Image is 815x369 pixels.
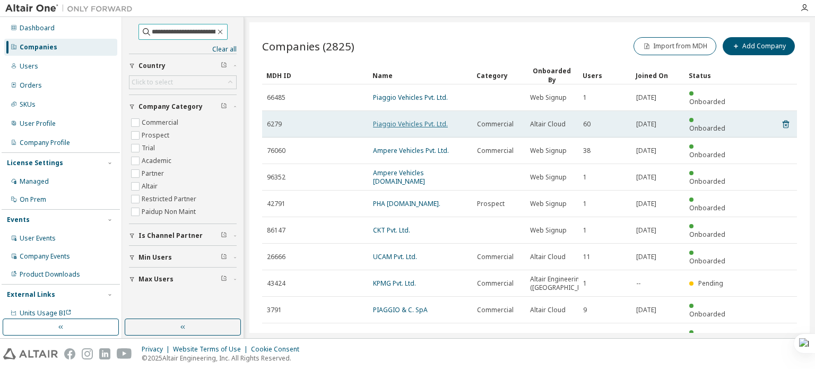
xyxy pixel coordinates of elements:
div: Companies [20,43,57,52]
span: Commercial [477,253,514,261]
img: facebook.svg [64,348,75,359]
span: 86147 [267,226,285,235]
span: Web Signup [530,173,567,182]
span: Commercial [477,120,514,128]
span: 6279 [267,120,282,128]
span: Web Signup [530,226,567,235]
label: Paidup Non Maint [142,205,198,218]
span: [DATE] [636,332,656,341]
span: 11 [583,253,591,261]
div: Company Profile [20,139,70,147]
button: Is Channel Partner [129,224,237,247]
span: 1 [583,279,587,288]
span: Web Signup [530,93,567,102]
div: Privacy [142,345,173,354]
span: Commercial [477,279,514,288]
label: Prospect [142,129,171,142]
span: Pending [698,279,723,288]
span: Onboarded [689,177,725,186]
span: 119460 [267,332,289,341]
span: Units Usage BI [20,308,72,317]
label: Restricted Partner [142,193,198,205]
span: Web Signup [530,332,567,341]
span: Max Users [138,275,174,284]
span: 43424 [267,279,285,288]
span: [DATE] [636,173,656,182]
span: Company Category [138,102,203,111]
a: Metso pvt. ltd. [373,332,417,341]
span: Altair Cloud [530,253,566,261]
span: Onboarded [689,124,725,133]
a: Piaggio Vehicles Pvt. Ltd. [373,93,448,102]
span: 96352 [267,173,285,182]
span: Prospect [477,200,505,208]
div: Status [689,67,733,84]
img: Altair One [5,3,138,14]
div: Dashboard [20,24,55,32]
a: Clear all [129,45,237,54]
span: Altair Cloud [530,120,566,128]
div: User Profile [20,119,56,128]
span: Onboarded [689,310,725,319]
span: Altair Engineering ([GEOGRAPHIC_DATA]) [530,275,597,292]
div: On Prem [20,195,46,204]
span: Companies (2825) [262,39,354,54]
span: 9 [583,306,587,314]
span: Onboarded [689,256,725,265]
span: [DATE] [636,306,656,314]
span: Clear filter [221,275,227,284]
img: youtube.svg [117,348,132,359]
label: Altair [142,180,160,193]
span: 26666 [267,253,285,261]
span: 76060 [267,147,285,155]
img: instagram.svg [82,348,93,359]
span: 1 [583,173,587,182]
span: [DATE] [636,226,656,235]
span: Onboarded [689,230,725,239]
div: Managed [20,177,49,186]
div: MDH ID [266,67,364,84]
div: Events [7,216,30,224]
div: External Links [7,290,55,299]
span: -- [636,279,640,288]
a: PIAGGIO & C. SpA [373,305,428,314]
span: Commercial [477,147,514,155]
div: Click to select [132,78,173,87]
span: 66485 [267,93,285,102]
div: Cookie Consent [251,345,306,354]
span: Web Signup [530,147,567,155]
div: SKUs [20,100,36,109]
button: Max Users [129,268,237,291]
div: License Settings [7,159,63,167]
span: Country [138,62,166,70]
button: Min Users [129,246,237,269]
div: Name [372,67,468,84]
div: User Events [20,234,56,243]
a: PHA [DOMAIN_NAME]. [373,199,440,208]
div: Users [583,67,627,84]
div: Product Downloads [20,270,80,279]
span: [DATE] [636,120,656,128]
div: Onboarded By [530,66,574,84]
span: [DATE] [636,93,656,102]
button: Import from MDH [634,37,716,55]
a: Piaggio Vehicles Pvt. Ltd. [373,119,448,128]
label: Commercial [142,116,180,129]
img: linkedin.svg [99,348,110,359]
button: Country [129,54,237,78]
span: Onboarded [689,97,725,106]
span: 1 [583,226,587,235]
span: 1 [583,200,587,208]
span: Clear filter [221,62,227,70]
span: 42791 [267,200,285,208]
span: Web Signup [530,200,567,208]
div: Company Events [20,252,70,261]
span: Onboarded [689,203,725,212]
button: Company Category [129,95,237,118]
div: Website Terms of Use [173,345,251,354]
img: altair_logo.svg [3,348,58,359]
button: Add Company [723,37,795,55]
span: [DATE] [636,200,656,208]
span: [DATE] [636,253,656,261]
div: Category [476,67,521,84]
